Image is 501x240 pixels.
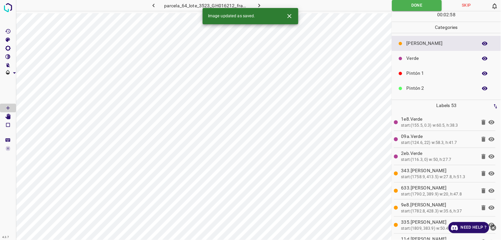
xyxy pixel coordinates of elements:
[392,66,501,81] div: Pintón 1
[449,222,489,233] a: Need Help ?
[208,13,255,19] span: Image updated as saved.
[437,11,443,18] p: 00
[407,40,474,47] p: [PERSON_NAME]
[283,10,296,22] button: Close
[2,2,14,14] img: logo
[407,55,474,62] p: Verde
[489,222,498,233] button: close-help
[444,11,449,18] p: 02
[164,2,249,11] h6: parcela_64_lote_3523_GH016212_frame_00251_242842.jpg
[401,201,476,208] p: 9e8.[PERSON_NAME]
[394,100,499,111] p: Labels 53
[401,116,476,123] p: 1e8.Verde
[401,226,476,232] div: start:(1809, 383.9) w:50.4, h:43
[407,70,474,77] p: Pintón 1
[437,11,455,22] div: : :
[401,157,476,163] div: start:(116.3, 0) w:50, h:27.7
[401,167,476,174] p: 343.[PERSON_NAME]
[392,51,501,66] div: Verde
[401,140,476,146] div: start:(124.6, 22) w:58.3, h:41.7
[392,22,501,33] p: Categories
[401,191,476,197] div: start:(1790.2, 389.9) w:20, h:47.8
[401,174,476,180] div: start:(1758.9, 413.5) w:27.8, h:51.3
[401,208,476,214] div: start:(1782.8, 428.3) w:35.6, h:37
[401,150,476,157] p: 2eb.Verde
[392,81,501,96] div: Pintón 2
[392,96,501,111] div: Pintón 3
[392,36,501,51] div: [PERSON_NAME]
[401,133,476,140] p: 09a.Verde
[401,219,476,226] p: 335.[PERSON_NAME]
[407,85,474,92] p: Pintón 2
[1,235,11,240] div: 4.3.7
[401,123,476,129] div: start:(155.5, 0.3) w:60.5, h:38.3
[450,11,455,18] p: 58
[401,184,476,191] p: 633.[PERSON_NAME]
